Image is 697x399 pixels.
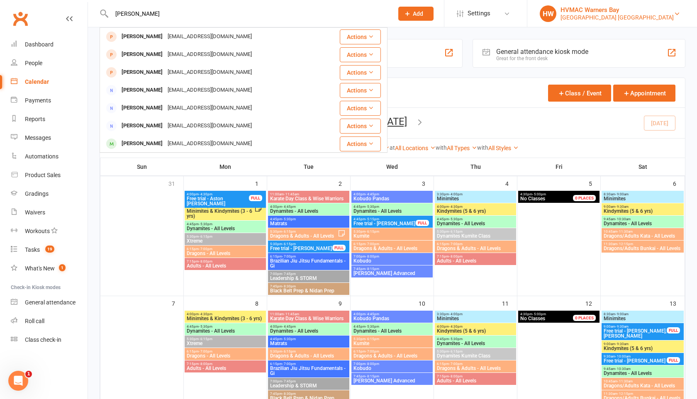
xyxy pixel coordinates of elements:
div: FULL [667,357,680,363]
div: What's New [25,265,55,272]
span: 4:45pm [436,337,514,341]
div: HVMAC Warners Bay [561,6,674,14]
a: Messages [11,129,88,147]
a: Dashboard [11,35,88,54]
span: Dragons - All Levels [186,251,264,256]
span: - 5:30pm [449,217,463,221]
div: Dashboard [25,41,54,48]
a: Class kiosk mode [11,331,88,349]
span: - 8:00pm [366,255,379,258]
span: - 6:15pm [366,337,379,341]
span: 7:00pm [270,272,348,276]
span: - 7:45pm [282,272,296,276]
span: Brazilian Jiu Jitsu Fundamentals - Gi [270,366,348,376]
div: 5 [589,176,600,190]
span: - 6:15pm [366,230,379,234]
span: Matrats [270,221,348,226]
span: 4:00pm [186,192,249,196]
span: 7:45pm [270,392,348,396]
span: 4:00pm [436,325,514,328]
span: - 6:15pm [282,230,296,234]
span: [PERSON_NAME] Advanced [353,378,431,383]
div: HW [540,5,556,22]
div: [EMAIL_ADDRESS][DOMAIN_NAME] [165,84,254,96]
a: Automations [11,147,88,166]
span: Dragons/Adults Bunkai - All Levels [603,246,682,251]
span: Dragons/Adults Kata - All Levels [603,383,682,388]
span: 6:15pm [353,350,431,353]
span: Dynamites - All Levels [436,341,514,346]
span: - 9:30am [615,205,629,209]
span: 5:30pm [436,230,514,234]
button: Actions [340,136,381,151]
span: Brazilian Jiu Jitsu Fundamentals - Gi [270,258,348,268]
span: Minimites [436,316,514,321]
span: Xtreme [186,341,264,346]
span: 11:00am [270,192,348,196]
span: Dragons & Adults - All Levels [270,234,338,238]
span: 4:00pm [270,205,348,209]
div: Great for the front desk [496,56,588,61]
span: 4:00pm [353,312,431,316]
span: - 8:00pm [199,260,212,263]
span: Kobudo [353,258,431,263]
span: Add [413,10,423,17]
span: No Classes [520,316,545,321]
span: 11:30am [603,242,682,246]
button: Actions [340,65,381,80]
span: - 7:45pm [282,380,296,383]
a: Clubworx [10,8,31,29]
div: [PERSON_NAME] [119,66,165,78]
span: Leadership & STORM [270,276,348,281]
span: 6:15pm [186,350,264,353]
span: - 8:00pm [449,375,463,378]
span: 4:45pm [353,205,431,209]
span: Dragons & Adults - All Levels [270,353,348,358]
a: What's New1 [11,259,88,278]
a: All Types [447,145,477,151]
div: General attendance kiosk mode [496,48,588,56]
a: All Locations [395,145,436,151]
span: Dragons - All Levels [186,353,264,358]
span: 7:15pm [436,255,514,258]
span: - 6:15pm [199,337,212,341]
span: 6:15pm [186,247,264,251]
span: - 5:15pm [366,217,379,221]
span: Dynamites - All Levels [436,221,514,226]
a: Payments [11,91,88,110]
span: Dynamites Kumite Class [436,353,514,358]
span: Dynamites - All Levels [353,209,431,214]
span: Dynamites - All Levels [270,328,348,333]
div: Product Sales [25,172,61,178]
button: [DATE] [378,116,407,127]
span: - 12:15pm [617,242,633,246]
div: 7 [172,296,183,310]
span: 7:15pm [186,260,264,263]
span: 4:30pm [520,312,583,316]
span: 5:30pm [270,350,348,353]
span: Kindymites (5 & 6 yrs) [603,209,682,214]
div: Workouts [25,228,50,234]
span: Dynamites - All Levels [353,328,431,333]
div: [PERSON_NAME] [119,120,165,132]
span: 19 [45,246,54,253]
span: 5:30pm [353,230,431,234]
div: 9 [339,296,350,310]
div: Payments [25,97,51,104]
div: 31 [168,176,183,190]
span: Settings [468,4,490,23]
div: [PERSON_NAME] [119,102,165,114]
div: 0 PLACES [573,315,596,321]
div: [GEOGRAPHIC_DATA] [GEOGRAPHIC_DATA] [561,14,674,21]
span: - 7:00pm [282,362,296,366]
div: FULL [667,327,680,333]
iframe: Intercom live chat [8,371,28,391]
span: Free trial - [PERSON_NAME] [353,221,416,226]
span: 9:00am [603,205,682,209]
button: Actions [340,47,381,62]
div: Gradings [25,190,49,197]
span: - 7:00pm [199,247,212,251]
div: Automations [25,153,58,160]
div: 2 [339,176,350,190]
button: Actions [340,119,381,134]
